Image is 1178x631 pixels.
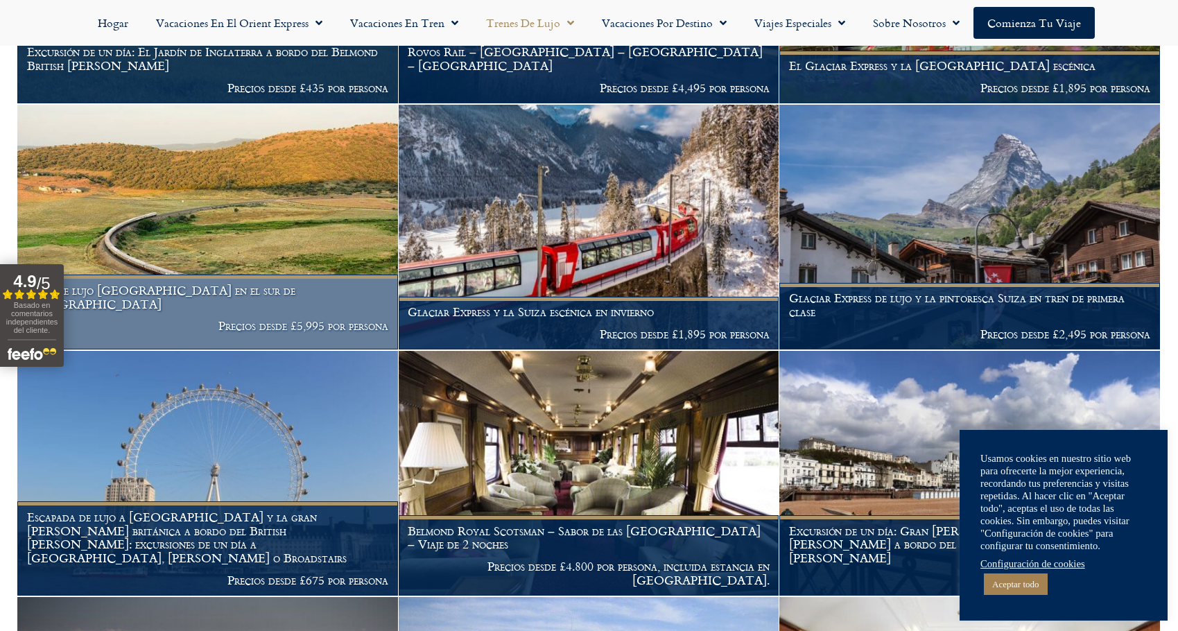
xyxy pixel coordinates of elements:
font: Precios desde £4.800 por persona, incluida estancia en [GEOGRAPHIC_DATA]. [487,557,770,589]
font: Configuración de cookies [980,558,1085,569]
a: Tren de lujo [GEOGRAPHIC_DATA] en el sur de [GEOGRAPHIC_DATA] Precios desde £5,995 por persona [17,105,399,350]
a: Vacaciones en tren [336,7,472,39]
a: Escapada de lujo a [GEOGRAPHIC_DATA] y la gran [PERSON_NAME] británica a bordo del British [PERSO... [17,351,399,596]
font: Rovos Rail – [GEOGRAPHIC_DATA] – [GEOGRAPHIC_DATA] – [GEOGRAPHIC_DATA] [408,42,763,75]
font: Precios desde £2,495 por persona [980,325,1150,343]
font: Excursión de un día: Gran [PERSON_NAME] británica: [PERSON_NAME] a bordo del Belmond British [PER... [789,521,1089,567]
a: Configuración de cookies [980,557,1085,570]
a: Hogar [84,7,142,39]
font: Viajes especiales [754,15,831,31]
font: El Glaciar Express y la [GEOGRAPHIC_DATA] escénica [789,56,1095,75]
font: Precios desde £675 por persona [227,571,388,589]
a: Viajes especiales [740,7,859,39]
font: Vacaciones en tren [350,15,444,31]
font: Vacaciones por destino [602,15,713,31]
font: Aceptar todo [992,579,1039,589]
a: Sobre nosotros [859,7,973,39]
font: Precios desde £5,995 por persona [218,316,388,335]
font: Usamos cookies en nuestro sitio web para ofrecerte la mejor experiencia, recordando tus preferenc... [980,453,1131,551]
font: Glaciar Express y la Suiza escénica en invierno [408,302,654,321]
a: Vacaciones en el Orient Express [142,7,336,39]
font: Precios desde £4,495 por persona [600,78,770,97]
font: Belmond Royal Scotsman – Sabor de las [GEOGRAPHIC_DATA] – Viaje de 2 noches [408,521,761,554]
a: Comienza tu viaje [973,7,1095,39]
a: Excursión de un día: Gran [PERSON_NAME] británica: [PERSON_NAME] a bordo del Belmond British [PER... [779,351,1161,596]
font: Vacaciones en el Orient Express [156,15,309,31]
font: Hogar [98,15,128,31]
a: Trenes de lujo [472,7,588,39]
font: Escapada de lujo a [GEOGRAPHIC_DATA] y la gran [PERSON_NAME] británica a bordo del British [PERSO... [27,508,347,567]
font: Excursión de un día: El Jardín de Inglaterra a bordo del Belmond British [PERSON_NAME] [27,42,378,75]
font: Trenes de lujo [486,15,560,31]
a: Glaciar Express de lujo y la pintoresca Suiza en tren de primera clase Precios desde £2,495 por p... [779,105,1161,350]
font: Comienza tu viaje [987,15,1081,31]
font: Sobre nosotros [873,15,946,31]
font: Glaciar Express de lujo y la pintoresca Suiza en tren de primera clase [789,288,1125,321]
font: Precios desde £1,895 por persona [600,325,770,343]
font: Tren de lujo [GEOGRAPHIC_DATA] en el sur de [GEOGRAPHIC_DATA] [27,281,295,313]
a: Belmond Royal Scotsman – Sabor de las [GEOGRAPHIC_DATA] – Viaje de 2 noches Precios desde £4.800 ... [399,351,780,596]
font: Precios desde £435 por persona [227,78,388,97]
font: Precios desde £1,895 por persona [980,78,1150,97]
a: Aceptar todo [984,573,1048,595]
a: Glaciar Express y la Suiza escénica en invierno Precios desde £1,895 por persona [399,105,780,350]
nav: Menú [7,7,1171,39]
